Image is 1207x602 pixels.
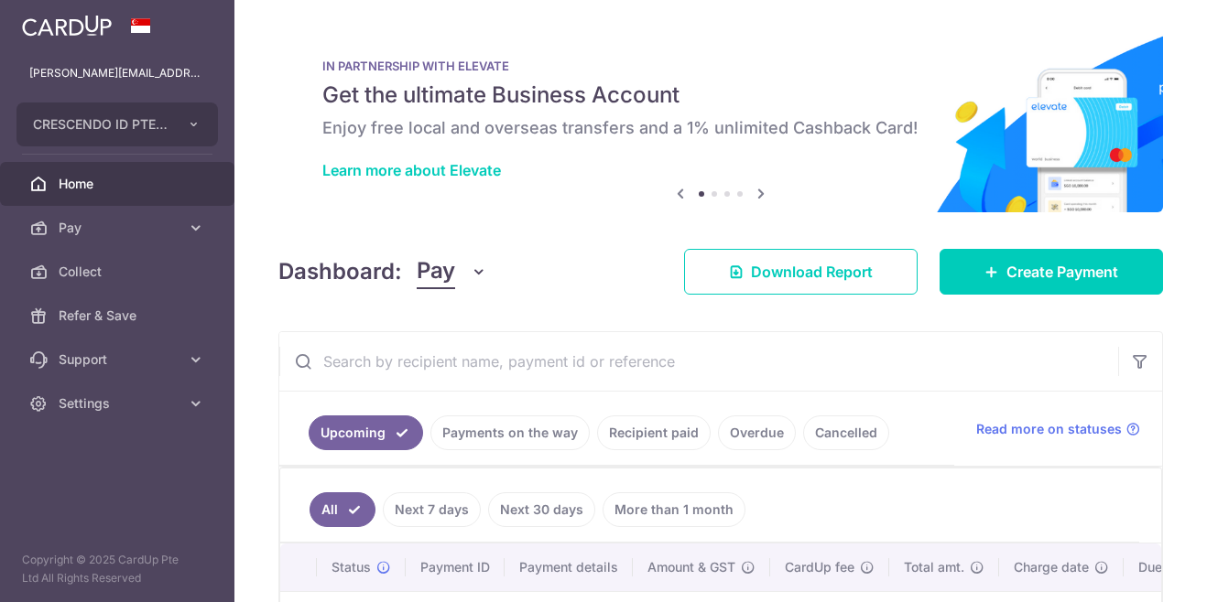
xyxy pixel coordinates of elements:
a: More than 1 month [603,492,745,527]
span: Amount & GST [647,558,735,576]
span: Status [332,558,371,576]
a: All [310,492,375,527]
span: Settings [59,394,179,413]
span: CRESCENDO ID PTE. LTD. [33,115,169,134]
h5: Get the ultimate Business Account [322,81,1119,110]
a: Overdue [718,415,796,450]
span: Download Report [751,261,873,283]
span: Support [59,350,179,369]
img: CardUp [22,15,112,37]
img: Renovation banner [278,29,1163,212]
h4: Dashboard: [278,255,402,288]
span: Home [59,175,179,193]
a: Next 30 days [488,492,595,527]
span: Due date [1138,558,1193,576]
span: Read more on statuses [976,420,1122,438]
a: Upcoming [309,415,423,450]
span: Pay [417,254,455,289]
input: Search by recipient name, payment id or reference [279,332,1118,391]
span: Create Payment [1006,261,1118,283]
button: CRESCENDO ID PTE. LTD. [16,102,218,146]
a: Payments on the way [430,415,590,450]
th: Payment details [505,543,633,591]
span: Pay [59,219,179,237]
th: Payment ID [406,543,505,591]
a: Next 7 days [383,492,481,527]
span: CardUp fee [785,558,854,576]
h6: Enjoy free local and overseas transfers and a 1% unlimited Cashback Card! [322,117,1119,139]
button: Pay [417,254,487,289]
a: Learn more about Elevate [322,161,501,179]
a: Read more on statuses [976,420,1140,438]
p: IN PARTNERSHIP WITH ELEVATE [322,59,1119,73]
a: Create Payment [940,249,1163,295]
span: Collect [59,263,179,281]
a: Download Report [684,249,918,295]
span: Total amt. [904,558,964,576]
p: [PERSON_NAME][EMAIL_ADDRESS][DOMAIN_NAME] [29,64,205,82]
a: Cancelled [803,415,889,450]
span: Charge date [1014,558,1089,576]
a: Recipient paid [597,415,711,450]
span: Refer & Save [59,306,179,325]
